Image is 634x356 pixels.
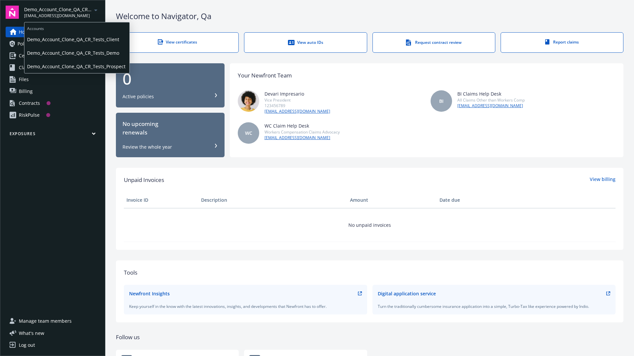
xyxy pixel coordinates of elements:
[116,63,225,108] button: 0Active policies
[264,90,330,97] div: Devari Impresario
[457,97,525,103] div: All Claims Other than Workers Comp
[123,71,218,87] div: 0
[244,32,367,53] a: View auto IDs
[264,108,330,114] a: [EMAIL_ADDRESS][DOMAIN_NAME]
[19,316,72,326] span: Manage team members
[27,60,127,73] span: Demo_Account_Clone_QA_CR_Tests_Prospect
[19,98,40,108] div: Contracts
[92,6,100,14] a: arrowDropDown
[124,208,616,242] td: No unpaid invoices
[501,32,623,53] a: Report claims
[19,74,29,85] span: Files
[24,13,92,19] span: [EMAIL_ADDRESS][DOMAIN_NAME]
[124,192,198,208] th: Invoice ID
[123,93,154,100] div: Active policies
[19,62,34,73] span: Claims
[129,290,170,297] div: Newfront Insights
[19,86,33,97] span: Billing
[6,98,100,108] a: Contracts
[264,103,330,108] div: 123456789
[123,120,218,137] div: No upcoming renewals
[123,144,172,150] div: Review the whole year
[238,71,292,80] div: Your Newfront Team
[258,39,353,46] div: View auto IDs
[347,192,437,208] th: Amount
[386,39,482,46] div: Request contract review
[19,330,44,337] span: What ' s new
[245,130,252,136] span: WC
[6,62,100,73] a: Claims
[372,32,495,53] a: Request contract review
[378,290,436,297] div: Digital application service
[439,98,443,104] span: BI
[27,33,127,46] span: Demo_Account_Clone_QA_CR_Tests_Client
[457,103,525,109] a: [EMAIL_ADDRESS][DOMAIN_NAME]
[19,27,32,37] span: Home
[124,176,164,184] span: Unpaid Invoices
[24,6,92,13] span: Demo_Account_Clone_QA_CR_Tests_Prospect
[27,46,127,60] span: Demo_Account_Clone_QA_CR_Tests_Demo
[18,39,34,49] span: Policies
[378,304,611,309] div: Turn the traditionally cumbersome insurance application into a simple, Turbo-Tax like experience ...
[6,27,100,37] a: Home
[19,110,40,120] div: RiskPulse
[6,330,55,337] button: What's new
[457,90,525,97] div: BI Claims Help Desk
[6,39,100,49] a: Policies
[19,50,44,61] span: Certificates
[437,192,511,208] th: Date due
[6,131,100,139] button: Exposures
[116,32,239,53] a: View certificates
[264,135,340,141] a: [EMAIL_ADDRESS][DOMAIN_NAME]
[514,39,610,45] div: Report claims
[6,74,100,85] a: Files
[116,113,225,157] button: No upcomingrenewalsReview the whole year
[6,110,100,120] a: RiskPulse
[116,11,623,22] div: Welcome to Navigator , Qa
[129,304,362,309] div: Keep yourself in the know with the latest innovations, insights, and developments that Newfront h...
[24,22,129,33] span: Accounts
[6,316,100,326] a: Manage team members
[6,6,19,19] img: navigator-logo.svg
[264,122,340,129] div: WC Claim Help Desk
[19,340,35,350] div: Log out
[6,50,100,61] a: Certificates
[264,129,340,135] div: Workers Compensation Claims Advocacy
[116,333,623,341] div: Follow us
[198,192,347,208] th: Description
[238,90,259,112] img: photo
[6,86,100,97] a: Billing
[24,6,100,19] button: Demo_Account_Clone_QA_CR_Tests_Prospect[EMAIL_ADDRESS][DOMAIN_NAME]arrowDropDown
[590,176,616,184] a: View billing
[129,39,225,45] div: View certificates
[264,97,330,103] div: Vice President
[124,268,616,277] div: Tools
